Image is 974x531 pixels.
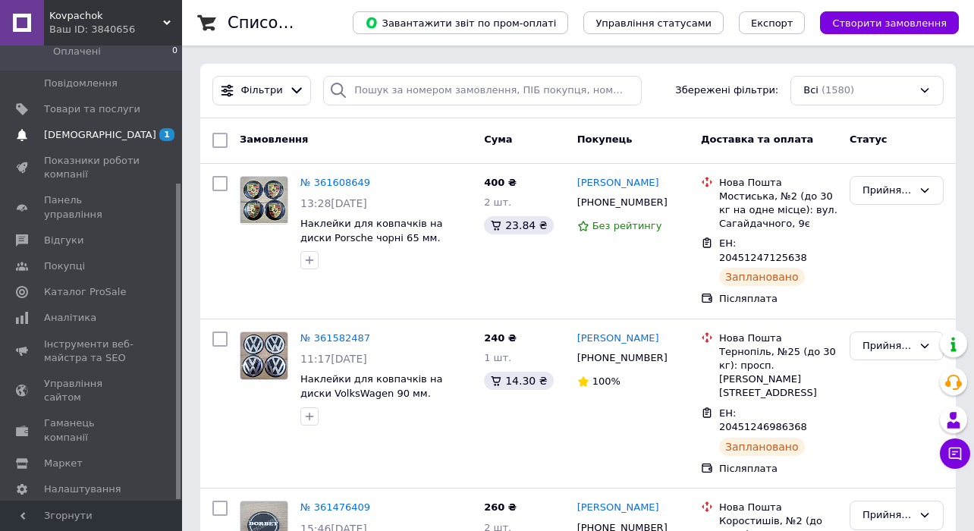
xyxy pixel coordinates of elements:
[484,501,517,513] span: 260 ₴
[484,216,553,234] div: 23.84 ₴
[49,9,163,23] span: Kovpachok
[484,332,517,344] span: 240 ₴
[300,373,442,399] a: Наклейки для ковпачків на диски VolksWagen 90 мм.
[583,11,724,34] button: Управління статусами
[719,176,837,190] div: Нова Пошта
[300,197,367,209] span: 13:28[DATE]
[159,128,174,141] span: 1
[353,11,568,34] button: Завантажити звіт по пром-оплаті
[44,482,121,496] span: Налаштування
[240,134,308,145] span: Замовлення
[300,218,442,244] a: Наклейки для ковпачків на диски Porsche чорні 65 мм.
[675,83,778,98] span: Збережені фільтри:
[719,331,837,345] div: Нова Пошта
[44,285,126,299] span: Каталог ProSale
[228,14,382,32] h1: Список замовлень
[719,462,837,476] div: Післяплата
[484,196,511,208] span: 2 шт.
[484,177,517,188] span: 400 ₴
[300,501,370,513] a: № 361476409
[44,259,85,273] span: Покупці
[240,331,288,380] a: Фото товару
[574,348,671,368] div: [PHONE_NUMBER]
[240,332,287,379] img: Фото товару
[44,234,83,247] span: Відгуки
[592,220,662,231] span: Без рейтингу
[240,176,288,225] a: Фото товару
[484,352,511,363] span: 1 шт.
[44,457,83,470] span: Маркет
[862,338,913,354] div: Прийнято
[719,501,837,514] div: Нова Пошта
[44,377,140,404] span: Управління сайтом
[44,102,140,116] span: Товари та послуги
[44,154,140,181] span: Показники роботи компанії
[751,17,793,29] span: Експорт
[44,128,156,142] span: [DEMOGRAPHIC_DATA]
[484,372,553,390] div: 14.30 ₴
[240,177,287,223] img: Фото товару
[300,353,367,365] span: 11:17[DATE]
[44,77,118,90] span: Повідомлення
[719,237,807,263] span: ЕН: 20451247125638
[44,311,96,325] span: Аналітика
[44,193,140,221] span: Панель управління
[803,83,818,98] span: Всі
[577,176,659,190] a: [PERSON_NAME]
[172,45,178,58] span: 0
[940,438,970,469] button: Чат з покупцем
[323,76,642,105] input: Пошук за номером замовлення, ПІБ покупця, номером телефону, Email, номером накладної
[701,134,813,145] span: Доставка та оплата
[719,268,805,286] div: Заплановано
[44,416,140,444] span: Гаманець компанії
[300,332,370,344] a: № 361582487
[862,507,913,523] div: Прийнято
[592,375,621,387] span: 100%
[822,84,854,96] span: (1580)
[365,16,556,30] span: Завантажити звіт по пром-оплаті
[484,134,512,145] span: Cума
[719,438,805,456] div: Заплановано
[577,501,659,515] a: [PERSON_NAME]
[739,11,806,34] button: Експорт
[53,45,101,58] span: Оплачені
[574,193,671,212] div: [PHONE_NUMBER]
[719,190,837,231] div: Мостиська, №2 (до 30 кг на одне місце): вул. Сагайдачного, 9є
[49,23,182,36] div: Ваш ID: 3840656
[595,17,712,29] span: Управління статусами
[862,183,913,199] div: Прийнято
[719,345,837,401] div: Тернопіль, №25 (до 30 кг): просп. [PERSON_NAME][STREET_ADDRESS]
[577,134,633,145] span: Покупець
[44,338,140,365] span: Інструменти веб-майстра та SEO
[850,134,888,145] span: Статус
[577,331,659,346] a: [PERSON_NAME]
[719,407,807,433] span: ЕН: 20451246986368
[820,11,959,34] button: Створити замовлення
[300,177,370,188] a: № 361608649
[805,17,959,28] a: Створити замовлення
[241,83,283,98] span: Фільтри
[832,17,947,29] span: Створити замовлення
[719,292,837,306] div: Післяплата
